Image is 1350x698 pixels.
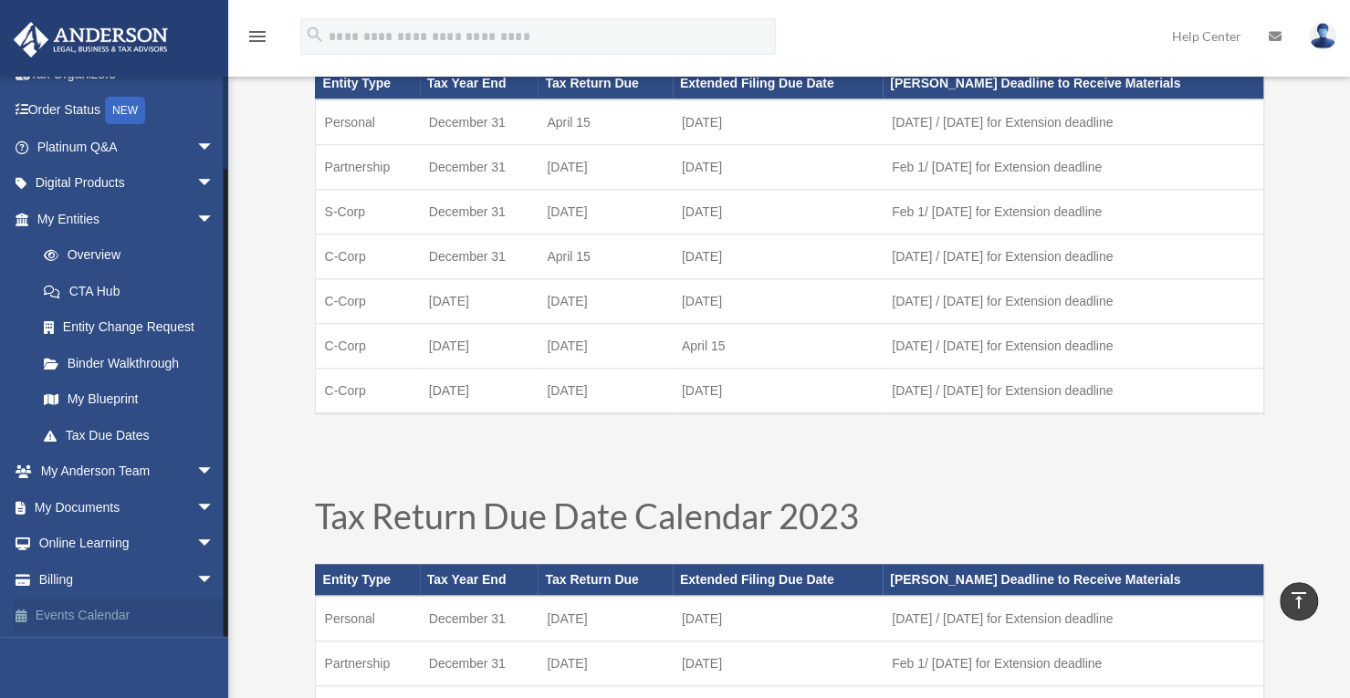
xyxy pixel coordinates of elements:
td: C-Corp [315,234,420,278]
a: Binder Walkthrough [26,345,242,381]
a: My Anderson Teamarrow_drop_down [13,453,242,490]
td: [DATE] [673,368,883,413]
th: [PERSON_NAME] Deadline to Receive Materials [883,564,1263,595]
td: [DATE] / [DATE] for Extension deadline [883,323,1263,368]
h1: Tax Return Due Date Calendar 2023 [315,498,1264,542]
td: Feb 1/ [DATE] for Extension deadline [883,189,1263,234]
a: vertical_align_top [1280,582,1318,620]
td: [DATE] [538,144,673,189]
th: Extended Filing Due Date [673,68,883,99]
i: vertical_align_top [1288,589,1310,611]
td: [DATE] [420,323,539,368]
td: December 31 [420,596,539,641]
th: Tax Return Due [538,68,673,99]
td: [DATE] [538,596,673,641]
a: Online Learningarrow_drop_down [13,526,242,562]
th: Entity Type [315,68,420,99]
th: Extended Filing Due Date [673,564,883,595]
span: arrow_drop_down [196,201,233,238]
td: December 31 [420,144,539,189]
span: arrow_drop_down [196,129,233,166]
td: [DATE] [673,641,883,685]
td: [DATE] / [DATE] for Extension deadline [883,596,1263,641]
td: Feb 1/ [DATE] for Extension deadline [883,641,1263,685]
img: Anderson Advisors Platinum Portal [8,22,173,57]
td: [DATE] [673,99,883,145]
td: Partnership [315,144,420,189]
td: [DATE] / [DATE] for Extension deadline [883,99,1263,145]
a: Platinum Q&Aarrow_drop_down [13,129,242,165]
span: arrow_drop_down [196,453,233,491]
span: arrow_drop_down [196,526,233,563]
td: [DATE] [673,189,883,234]
span: arrow_drop_down [196,165,233,203]
td: [DATE] / [DATE] for Extension deadline [883,234,1263,278]
td: [DATE] [538,323,673,368]
th: Entity Type [315,564,420,595]
td: April 15 [538,234,673,278]
td: S-Corp [315,189,420,234]
td: [DATE] [673,278,883,323]
td: [DATE] / [DATE] for Extension deadline [883,368,1263,413]
th: Tax Return Due [538,564,673,595]
a: My Documentsarrow_drop_down [13,489,242,526]
div: NEW [105,97,145,124]
td: Feb 1/ [DATE] for Extension deadline [883,144,1263,189]
a: My Blueprint [26,381,242,418]
a: Overview [26,237,242,274]
td: [DATE] [673,234,883,278]
img: User Pic [1309,23,1336,49]
td: April 15 [673,323,883,368]
a: CTA Hub [26,273,242,309]
td: C-Corp [315,278,420,323]
td: [DATE] [538,278,673,323]
td: [DATE] [420,278,539,323]
td: April 15 [538,99,673,145]
a: Billingarrow_drop_down [13,561,242,598]
td: [DATE] [538,641,673,685]
td: Personal [315,596,420,641]
a: menu [246,32,268,47]
td: [DATE] [673,144,883,189]
td: December 31 [420,641,539,685]
td: December 31 [420,99,539,145]
span: arrow_drop_down [196,561,233,599]
td: [DATE] [538,189,673,234]
a: Entity Change Request [26,309,242,346]
th: [PERSON_NAME] Deadline to Receive Materials [883,68,1263,99]
i: search [305,25,325,45]
td: December 31 [420,234,539,278]
td: December 31 [420,189,539,234]
th: Tax Year End [420,564,539,595]
span: arrow_drop_down [196,489,233,526]
a: Events Calendar [13,598,242,634]
td: Personal [315,99,420,145]
i: menu [246,26,268,47]
a: My Entitiesarrow_drop_down [13,201,242,237]
td: C-Corp [315,368,420,413]
td: [DATE] / [DATE] for Extension deadline [883,278,1263,323]
a: Digital Productsarrow_drop_down [13,165,242,202]
td: Partnership [315,641,420,685]
td: C-Corp [315,323,420,368]
td: [DATE] [420,368,539,413]
a: Tax Due Dates [26,417,233,453]
th: Tax Year End [420,68,539,99]
a: Order StatusNEW [13,92,242,130]
td: [DATE] [673,596,883,641]
td: [DATE] [538,368,673,413]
